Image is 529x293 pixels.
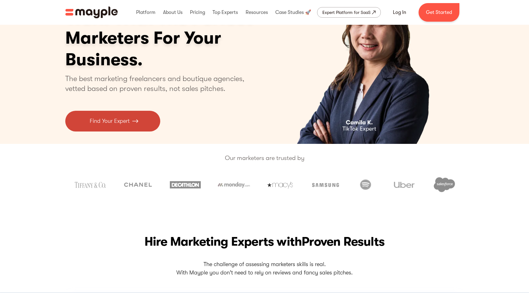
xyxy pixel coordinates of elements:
[244,2,269,22] div: Resources
[65,74,252,93] p: The best marketing freelancers and boutique agencies, vetted based on proven results, not sales p...
[302,235,385,249] span: Proven Results
[317,7,381,18] a: Expert Platform for SaaS
[65,6,118,18] img: Mayple logo
[65,6,118,18] a: home
[135,2,157,22] div: Platform
[65,111,160,131] a: Find Your Expert
[188,2,207,22] div: Pricing
[419,3,459,22] a: Get Started
[211,2,239,22] div: Top Experts
[90,117,130,125] p: Find Your Expert
[65,233,464,250] h2: Hire Marketing Experts with
[385,5,414,20] a: Log In
[322,9,371,16] div: Expert Platform for SaaS
[161,2,184,22] div: About Us
[418,221,529,293] iframe: Chat Widget
[65,6,300,71] h1: Work With The Perfect Marketers For Your Business.
[65,260,464,277] p: The challenge of assessing marketers skills is real. With Mayple you don't need to rely on review...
